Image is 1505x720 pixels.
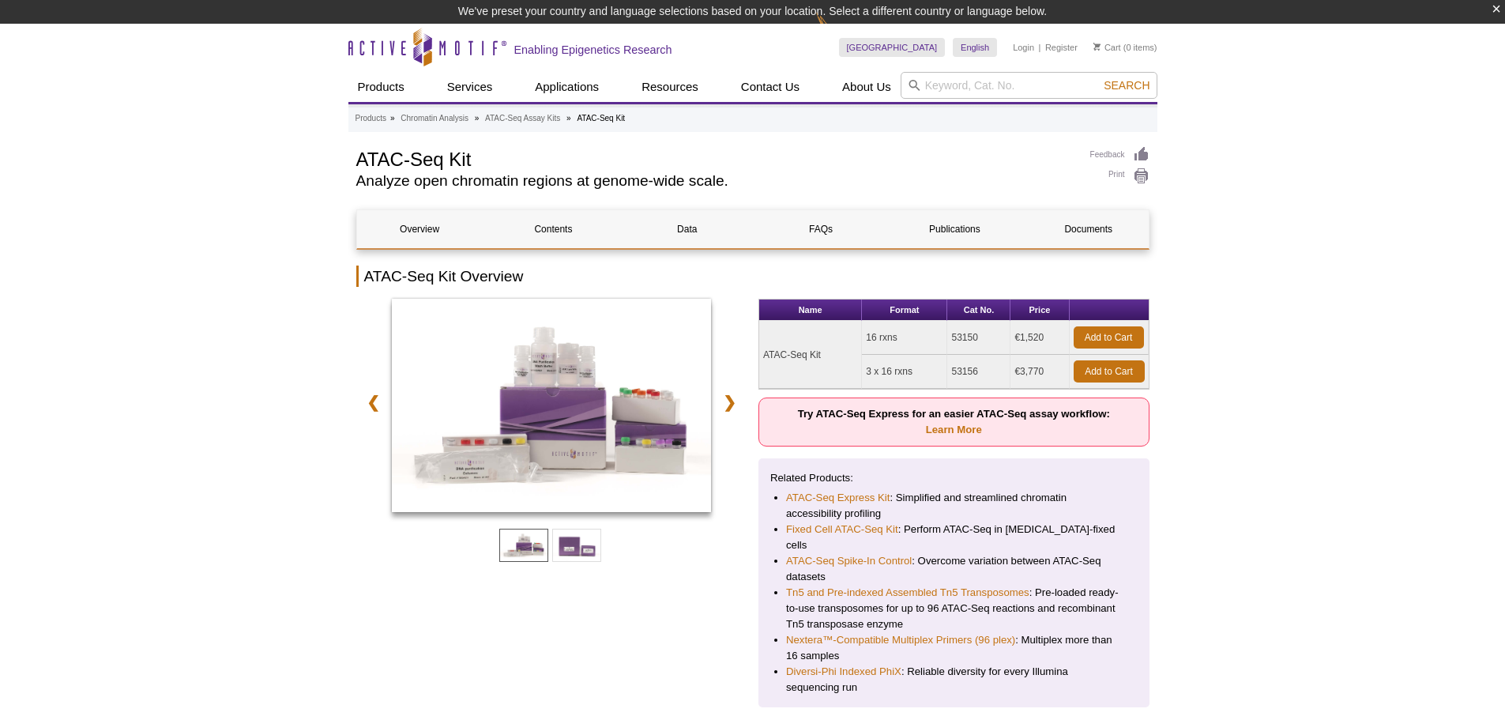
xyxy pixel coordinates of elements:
[475,114,480,123] li: »
[786,585,1029,601] a: Tn5 and Pre-indexed Assembled Tn5 Transposomes
[1074,360,1145,383] a: Add to Cart
[759,321,862,389] td: ATAC-Seq Kit
[786,632,1122,664] li: : Multiplex more than 16 samples
[1104,79,1149,92] span: Search
[1025,210,1151,248] a: Documents
[356,384,390,420] a: ❮
[1013,42,1034,53] a: Login
[833,72,901,102] a: About Us
[1093,43,1101,51] img: Your Cart
[525,72,608,102] a: Applications
[758,210,883,248] a: FAQs
[786,585,1122,632] li: : Pre-loaded ready-to-use transposomes for up to 96 ATAC-Seq reactions and recombinant Tn5 transp...
[1093,42,1121,53] a: Cart
[1090,146,1149,164] a: Feedback
[770,470,1138,486] p: Related Products:
[786,632,1015,648] a: Nextera™-Compatible Multiplex Primers (96 plex)
[438,72,502,102] a: Services
[577,114,625,123] li: ATAC-Seq Kit
[356,146,1074,170] h1: ATAC-Seq Kit
[1010,300,1069,321] th: Price
[491,210,616,248] a: Contents
[786,490,890,506] a: ATAC-Seq Express Kit
[786,553,1122,585] li: : Overcome variation between ATAC-Seq datasets
[862,355,947,389] td: 3 x 16 rxns
[732,72,809,102] a: Contact Us
[759,300,862,321] th: Name
[392,299,712,512] img: ATAC-Seq Kit
[1039,38,1041,57] li: |
[392,299,712,517] a: ATAC-Seq Kit
[786,553,912,569] a: ATAC-Seq Spike-In Control
[862,300,947,321] th: Format
[947,321,1010,355] td: 53150
[1090,168,1149,185] a: Print
[1010,321,1069,355] td: €1,520
[357,210,483,248] a: Overview
[947,300,1010,321] th: Cat No.
[1093,38,1157,57] li: (0 items)
[514,43,672,57] h2: Enabling Epigenetics Research
[786,522,1122,553] li: : Perform ATAC-Seq in [MEDICAL_DATA]-fixed cells
[1010,355,1069,389] td: €3,770
[816,12,858,49] img: Change Here
[356,111,386,126] a: Products
[798,408,1110,435] strong: Try ATAC-Seq Express for an easier ATAC-Seq assay workflow:
[356,174,1074,188] h2: Analyze open chromatin regions at genome-wide scale.
[566,114,571,123] li: »
[624,210,750,248] a: Data
[862,321,947,355] td: 16 rxns
[632,72,708,102] a: Resources
[1099,78,1154,92] button: Search
[953,38,997,57] a: English
[901,72,1157,99] input: Keyword, Cat. No.
[892,210,1018,248] a: Publications
[786,664,901,680] a: Diversi-Phi Indexed PhiX
[1074,326,1144,349] a: Add to Cart
[485,111,560,126] a: ATAC-Seq Assay Kits
[390,114,395,123] li: »
[1045,42,1078,53] a: Register
[401,111,468,126] a: Chromatin Analysis
[713,384,747,420] a: ❯
[348,72,414,102] a: Products
[786,664,1122,695] li: : Reliable diversity for every Illumina sequencing run
[926,424,982,435] a: Learn More
[786,522,898,537] a: Fixed Cell ATAC-Seq Kit
[356,266,1149,287] h2: ATAC-Seq Kit Overview
[786,490,1122,522] li: : Simplified and streamlined chromatin accessibility profiling
[839,38,946,57] a: [GEOGRAPHIC_DATA]
[947,355,1010,389] td: 53156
